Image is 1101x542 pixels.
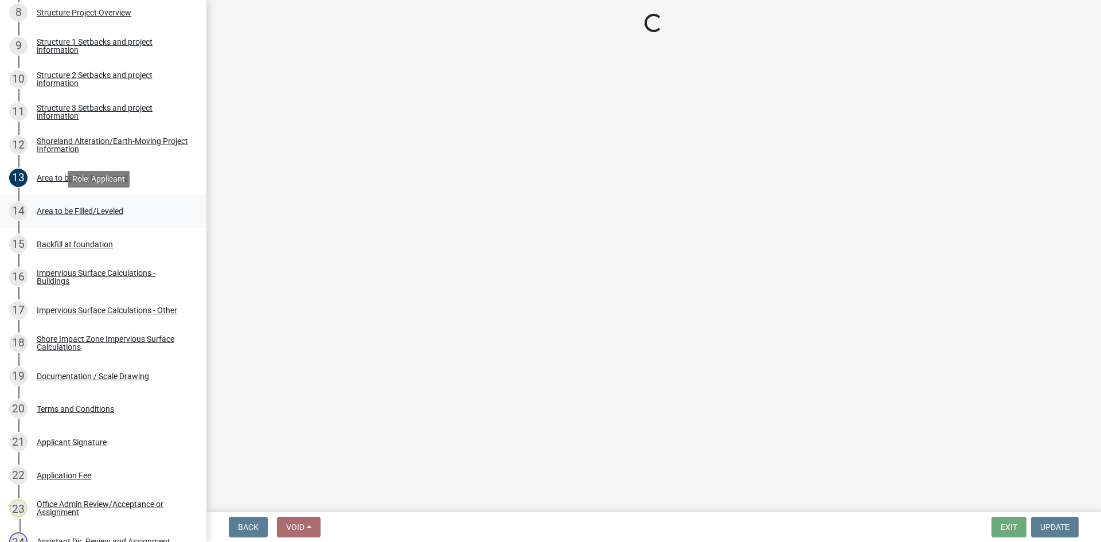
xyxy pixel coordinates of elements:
[286,522,304,532] span: Void
[37,104,188,120] div: Structure 3 Setbacks and project information
[238,522,259,532] span: Back
[37,335,188,351] div: Shore Impact Zone Impervious Surface Calculations
[9,37,28,55] div: 9
[9,169,28,187] div: 13
[37,137,188,153] div: Shoreland Alteration/Earth-Moving Project Information
[37,405,114,413] div: Terms and Conditions
[9,367,28,385] div: 19
[9,334,28,352] div: 18
[1031,517,1079,537] button: Update
[37,174,128,182] div: Area to be Cut/Excavated
[37,500,188,516] div: Office Admin Review/Acceptance or Assignment
[229,517,268,537] button: Back
[9,136,28,154] div: 12
[9,235,28,254] div: 15
[68,171,130,188] div: Role: Applicant
[37,372,149,380] div: Documentation / Scale Drawing
[9,268,28,286] div: 16
[1040,522,1069,532] span: Update
[37,438,107,446] div: Applicant Signature
[37,306,177,314] div: Impervious Surface Calculations - Other
[277,517,321,537] button: Void
[9,103,28,121] div: 11
[37,207,123,215] div: Area to be Filled/Leveled
[37,471,91,479] div: Application Fee
[9,466,28,485] div: 22
[9,400,28,418] div: 20
[9,202,28,220] div: 14
[37,9,131,17] div: Structure Project Overview
[37,269,188,285] div: Impervious Surface Calculations - Buildings
[37,38,188,54] div: Structure 1 Setbacks and project information
[37,240,113,248] div: Backfill at foundation
[9,433,28,451] div: 21
[991,517,1026,537] button: Exit
[37,71,188,87] div: Structure 2 Setbacks and project information
[9,499,28,517] div: 23
[9,3,28,22] div: 8
[9,301,28,319] div: 17
[9,70,28,88] div: 10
